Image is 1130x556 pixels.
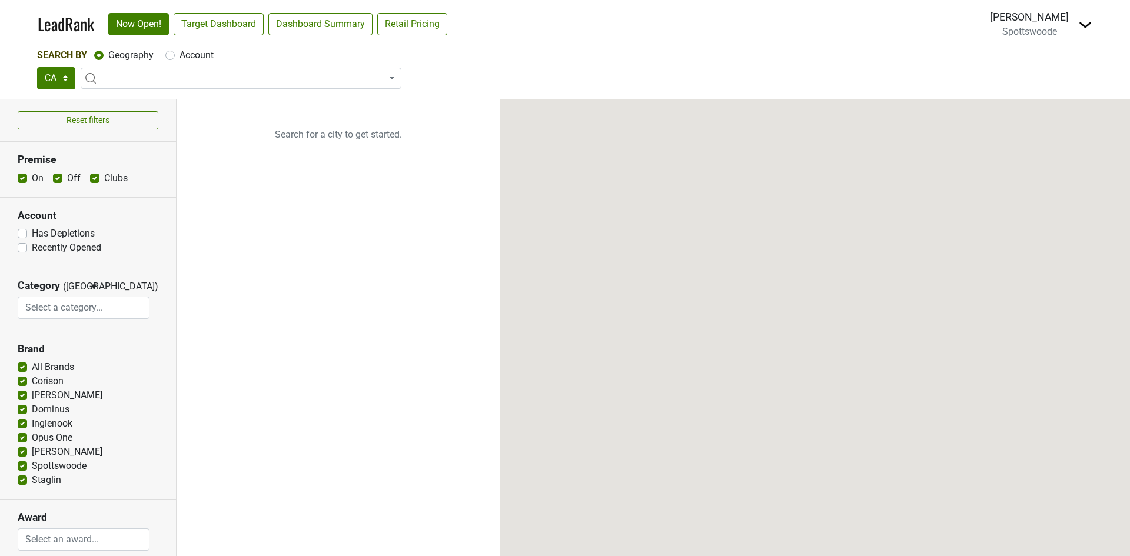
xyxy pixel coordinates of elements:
label: Recently Opened [32,241,101,255]
input: Select an award... [18,528,149,551]
label: Off [67,171,81,185]
label: Has Depletions [32,227,95,241]
span: Spottswoode [1002,26,1057,37]
h3: Brand [18,343,158,355]
div: [PERSON_NAME] [990,9,1069,25]
label: All Brands [32,360,74,374]
button: Reset filters [18,111,158,129]
label: Dominus [32,402,69,417]
label: Opus One [32,431,72,445]
a: Target Dashboard [174,13,264,35]
label: Clubs [104,171,128,185]
p: Search for a city to get started. [177,99,500,170]
h3: Category [18,279,60,292]
label: Corison [32,374,64,388]
a: Now Open! [108,13,169,35]
img: Dropdown Menu [1078,18,1092,32]
h3: Premise [18,154,158,166]
label: Inglenook [32,417,72,431]
label: Account [180,48,214,62]
span: Search By [37,49,87,61]
label: Spottswoode [32,459,87,473]
label: On [32,171,44,185]
a: LeadRank [38,12,94,36]
label: [PERSON_NAME] [32,388,102,402]
label: [PERSON_NAME] [32,445,102,459]
h3: Award [18,511,158,524]
label: Geography [108,48,154,62]
label: Staglin [32,473,61,487]
a: Retail Pricing [377,13,447,35]
a: Dashboard Summary [268,13,373,35]
span: ▼ [89,281,98,292]
span: ([GEOGRAPHIC_DATA]) [63,279,87,297]
input: Select a category... [18,297,149,319]
h3: Account [18,209,158,222]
